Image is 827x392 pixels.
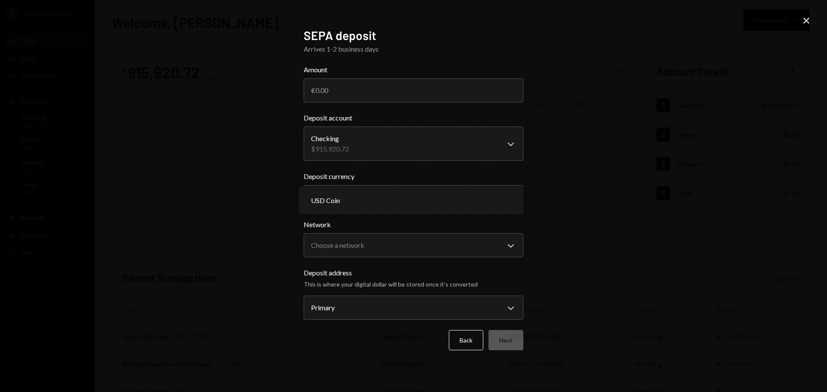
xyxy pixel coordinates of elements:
div: This is where your digital dollar will be stored once it’s converted [304,280,523,289]
label: Deposit address [304,268,523,278]
div: Arrives 1-2 business days [304,44,523,54]
button: Deposit account [304,127,523,161]
input: €0.00 [304,78,523,102]
label: Amount [304,65,523,75]
label: Deposit currency [304,171,523,182]
button: Back [449,330,483,350]
label: Network [304,219,523,230]
button: Network [304,233,523,257]
label: Deposit account [304,113,523,123]
span: USD Coin [311,195,340,206]
button: Deposit address [304,296,523,320]
button: Deposit currency [304,185,523,209]
h2: SEPA deposit [304,27,523,44]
